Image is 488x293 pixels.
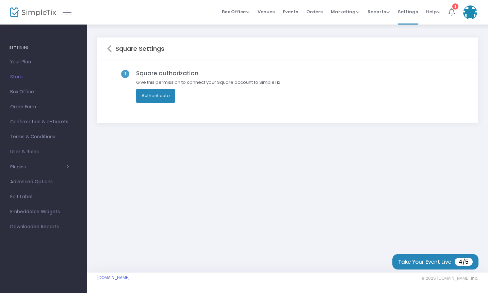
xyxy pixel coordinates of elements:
span: Marketing [331,9,359,15]
span: Downloaded Reports [10,222,77,231]
button: Plugins [10,164,69,170]
h4: SETTINGS [9,41,78,55]
span: Help [426,9,440,15]
span: 4/5 [455,258,473,266]
button: Take Your Event Live4/5 [392,254,478,269]
span: Venues [258,3,275,20]
span: Embeddable Widgets [10,207,77,216]
span: Events [283,3,298,20]
span: User & Roles [10,148,77,156]
button: Authenticate [136,89,175,103]
h4: Square authorization [133,70,283,77]
span: Orders [306,3,323,20]
h5: Square Settings [112,45,164,52]
span: Give this permission to connect your Square account to SimpleTix [133,79,283,89]
span: Confirmation & e-Tickets [10,118,77,126]
div: 1 [452,3,458,10]
span: Box Office [10,88,77,96]
span: © 2025 [DOMAIN_NAME] Inc. [421,276,478,281]
span: Box Office [222,9,249,15]
span: Order Form [10,103,77,111]
span: Store [10,73,77,81]
span: Your Plan [10,58,77,66]
span: Edit Label [10,192,77,201]
span: Reports [368,9,390,15]
span: Terms & Conditions [10,133,77,141]
span: 1 [121,70,129,78]
a: [DOMAIN_NAME] [97,275,130,280]
span: Advanced Options [10,178,77,186]
span: Settings [398,3,418,20]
